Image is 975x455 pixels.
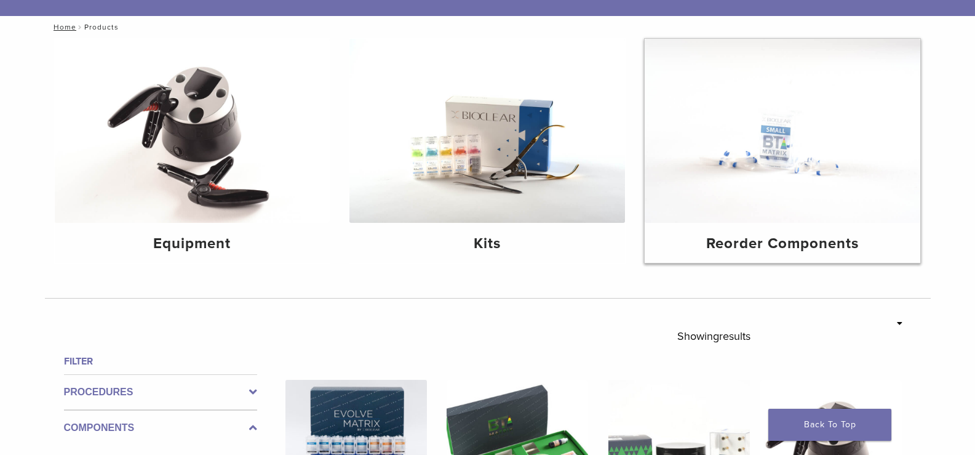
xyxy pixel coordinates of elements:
h4: Filter [64,354,257,369]
p: Showing results [677,323,750,349]
a: Equipment [55,39,330,263]
img: Equipment [55,39,330,223]
img: Reorder Components [645,39,920,223]
h4: Equipment [65,233,320,255]
a: Back To Top [768,409,891,441]
nav: Products [45,16,931,38]
a: Home [50,23,76,31]
a: Reorder Components [645,39,920,263]
h4: Reorder Components [655,233,910,255]
label: Procedures [64,385,257,400]
a: Kits [349,39,625,263]
h4: Kits [359,233,615,255]
img: Kits [349,39,625,223]
span: / [76,24,84,30]
label: Components [64,421,257,435]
